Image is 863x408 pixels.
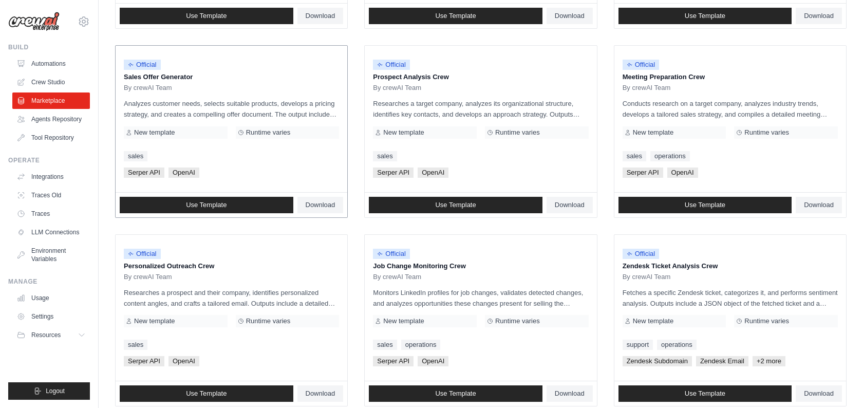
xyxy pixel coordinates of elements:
[804,12,834,20] span: Download
[168,356,199,366] span: OpenAI
[124,261,339,271] p: Personalized Outreach Crew
[12,74,90,90] a: Crew Studio
[297,8,344,24] a: Download
[373,98,588,120] p: Researches a target company, analyzes its organizational structure, identifies key contacts, and ...
[744,317,789,325] span: Runtime varies
[373,151,397,161] a: sales
[46,387,65,395] span: Logout
[8,382,90,400] button: Logout
[547,8,593,24] a: Download
[633,317,673,325] span: New template
[435,201,476,209] span: Use Template
[383,317,424,325] span: New template
[744,128,789,137] span: Runtime varies
[796,8,842,24] a: Download
[623,261,838,271] p: Zendesk Ticket Analysis Crew
[373,84,421,92] span: By crewAI Team
[373,273,421,281] span: By crewAI Team
[124,356,164,366] span: Serper API
[555,12,585,20] span: Download
[369,197,542,213] a: Use Template
[435,390,476,398] span: Use Template
[12,169,90,185] a: Integrations
[124,84,172,92] span: By crewAI Team
[623,340,653,350] a: support
[12,129,90,146] a: Tool Repository
[124,340,147,350] a: sales
[623,72,838,82] p: Meeting Preparation Crew
[12,243,90,267] a: Environment Variables
[804,390,834,398] span: Download
[12,92,90,109] a: Marketplace
[623,356,692,366] span: Zendesk Subdomain
[12,308,90,325] a: Settings
[186,12,227,20] span: Use Template
[650,151,690,161] a: operations
[696,356,748,366] span: Zendesk Email
[124,72,339,82] p: Sales Offer Generator
[124,273,172,281] span: By crewAI Team
[120,385,293,402] a: Use Template
[623,273,671,281] span: By crewAI Team
[685,201,725,209] span: Use Template
[555,390,585,398] span: Download
[124,249,161,259] span: Official
[435,12,476,20] span: Use Template
[373,249,410,259] span: Official
[623,60,660,70] span: Official
[418,356,448,366] span: OpenAI
[401,340,441,350] a: operations
[555,201,585,209] span: Download
[753,356,785,366] span: +2 more
[124,168,164,178] span: Serper API
[134,128,175,137] span: New template
[8,156,90,164] div: Operate
[373,287,588,309] p: Monitors LinkedIn profiles for job changes, validates detected changes, and analyzes opportunitie...
[547,385,593,402] a: Download
[657,340,697,350] a: operations
[373,72,588,82] p: Prospect Analysis Crew
[369,8,542,24] a: Use Template
[168,168,199,178] span: OpenAI
[373,340,397,350] a: sales
[246,128,291,137] span: Runtime varies
[134,317,175,325] span: New template
[667,168,698,178] span: OpenAI
[124,60,161,70] span: Official
[373,60,410,70] span: Official
[633,128,673,137] span: New template
[124,287,339,309] p: Researches a prospect and their company, identifies personalized content angles, and crafts a tai...
[623,98,838,120] p: Conducts research on a target company, analyzes industry trends, develops a tailored sales strate...
[623,287,838,309] p: Fetches a specific Zendesk ticket, categorizes it, and performs sentiment analysis. Outputs inclu...
[124,151,147,161] a: sales
[418,168,448,178] span: OpenAI
[306,201,335,209] span: Download
[120,197,293,213] a: Use Template
[623,249,660,259] span: Official
[31,331,61,339] span: Resources
[804,201,834,209] span: Download
[12,224,90,240] a: LLM Connections
[12,327,90,343] button: Resources
[623,151,646,161] a: sales
[685,390,725,398] span: Use Template
[618,385,792,402] a: Use Template
[12,290,90,306] a: Usage
[8,43,90,51] div: Build
[796,385,842,402] a: Download
[373,356,414,366] span: Serper API
[186,390,227,398] span: Use Template
[547,197,593,213] a: Download
[8,277,90,286] div: Manage
[306,12,335,20] span: Download
[297,197,344,213] a: Download
[618,8,792,24] a: Use Template
[186,201,227,209] span: Use Template
[246,317,291,325] span: Runtime varies
[12,111,90,127] a: Agents Repository
[383,128,424,137] span: New template
[685,12,725,20] span: Use Template
[306,390,335,398] span: Download
[120,8,293,24] a: Use Template
[297,385,344,402] a: Download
